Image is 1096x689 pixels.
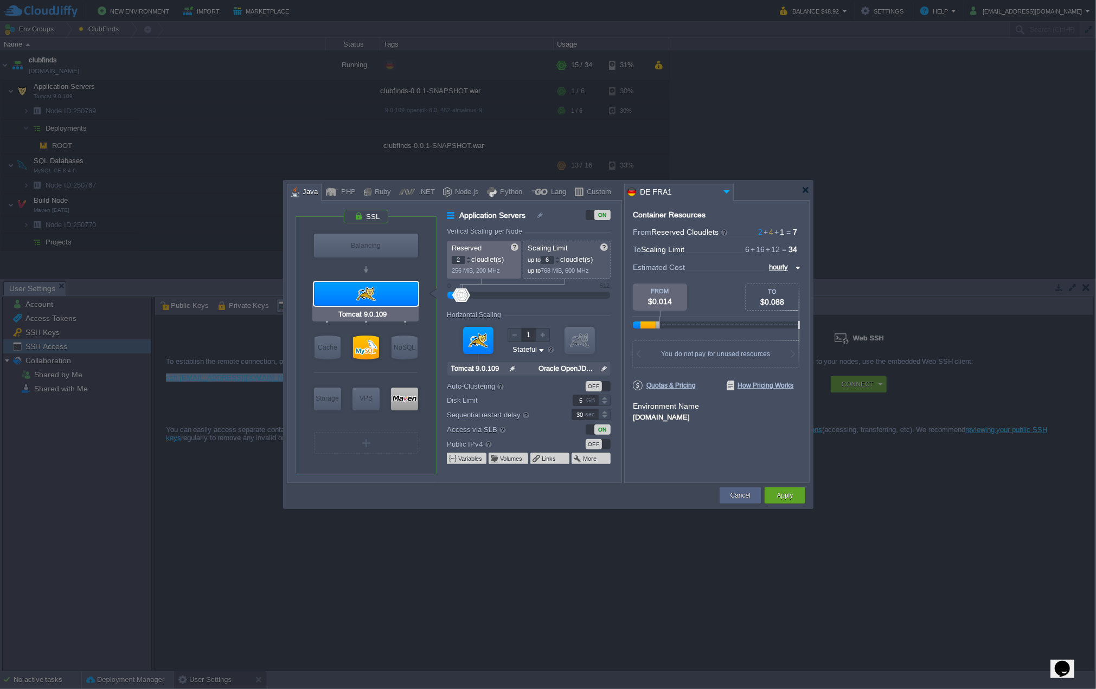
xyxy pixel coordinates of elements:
[633,402,699,410] label: Environment Name
[447,228,525,235] div: Vertical Scaling per Node
[315,336,341,359] div: Cache
[528,253,607,264] p: cloudlet(s)
[758,228,762,236] span: 2
[586,395,597,405] div: GB
[586,381,602,391] div: OFF
[352,388,380,410] div: Elastic VPS
[594,424,611,435] div: ON
[780,245,789,254] span: =
[500,454,523,463] button: Volumes
[314,234,418,257] div: Balancing
[452,244,482,252] span: Reserved
[648,297,672,306] span: $0.014
[583,454,598,463] button: More
[415,184,435,201] div: .NET
[541,267,589,274] span: 768 MiB, 600 MHz
[760,298,784,306] span: $0.088
[447,311,504,319] div: Horizontal Scaling
[793,228,797,236] span: 7
[773,228,780,236] span: +
[641,245,684,254] span: Scaling Limit
[746,288,799,295] div: TO
[391,388,418,410] div: Build Node
[314,234,418,257] div: Load Balancer
[586,439,602,449] div: OFF
[447,409,557,421] label: Sequential restart delay
[585,409,597,420] div: sec
[447,380,557,392] label: Auto-Clustering
[633,245,641,254] span: To
[633,261,685,273] span: Estimated Cost
[528,267,541,274] span: up to
[548,184,566,201] div: Lang
[392,336,418,359] div: NoSQL Databases
[745,245,749,254] span: 6
[1050,646,1085,678] iframe: chat widget
[314,432,418,454] div: Create New Layer
[338,184,356,201] div: PHP
[352,388,380,409] div: VPS
[633,288,687,294] div: FROM
[497,184,522,201] div: Python
[633,211,706,219] div: Container Resources
[730,490,751,501] button: Cancel
[528,256,541,263] span: up to
[727,381,794,390] span: How Pricing Works
[452,267,500,274] span: 256 MiB, 200 MHz
[584,184,611,201] div: Custom
[528,244,568,252] span: Scaling Limit
[765,245,771,254] span: +
[633,228,651,236] span: From
[447,423,557,435] label: Access via SLB
[749,245,765,254] span: 16
[299,184,318,201] div: Java
[633,411,801,421] div: [DOMAIN_NAME]
[762,228,769,236] span: +
[353,336,379,359] div: SQL Databases
[371,184,391,201] div: Ruby
[452,253,517,264] p: cloudlet(s)
[447,282,451,289] div: 0
[784,228,793,236] span: =
[314,282,418,306] div: Application Servers
[765,245,780,254] span: 12
[447,438,557,450] label: Public IPv4
[773,228,784,236] span: 1
[600,282,610,289] div: 512
[447,395,557,406] label: Disk Limit
[452,184,479,201] div: Node.js
[594,210,611,220] div: ON
[458,454,483,463] button: Variables
[789,245,797,254] span: 34
[762,228,773,236] span: 4
[392,336,418,359] div: NoSQL
[633,381,696,390] span: Quotas & Pricing
[314,388,341,409] div: Storage
[542,454,557,463] button: Links
[314,388,341,410] div: Storage Containers
[651,228,729,236] span: Reserved Cloudlets
[749,245,756,254] span: +
[777,490,793,501] button: Apply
